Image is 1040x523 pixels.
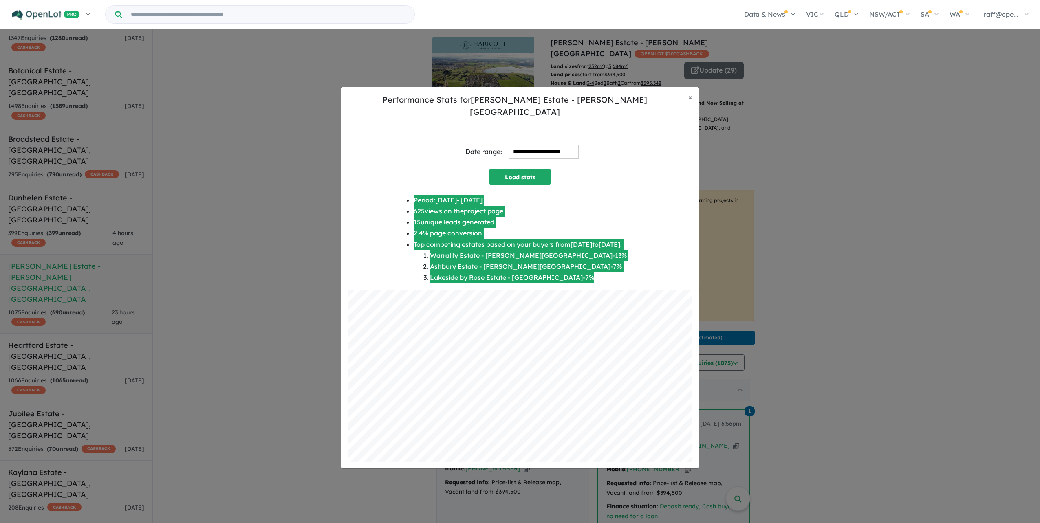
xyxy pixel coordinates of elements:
li: 2.4 % page conversion [414,228,627,239]
img: Openlot PRO Logo White [12,10,80,20]
button: Load stats [489,169,551,185]
a: Warralily Estate - [PERSON_NAME][GEOGRAPHIC_DATA] [430,251,613,259]
h5: Performance Stats for [PERSON_NAME] Estate - [PERSON_NAME][GEOGRAPHIC_DATA] [348,94,682,118]
a: Ashbury Estate - [PERSON_NAME][GEOGRAPHIC_DATA] [430,262,610,270]
li: - 7 % [430,272,627,283]
li: - 13 % [430,250,627,261]
li: 625 views on the project page [414,206,627,217]
li: Period: [DATE] - [DATE] [414,195,627,206]
span: × [688,92,692,102]
input: Try estate name, suburb, builder or developer [123,6,413,23]
div: Date range: [465,146,502,157]
li: Top competing estates based on your buyers from [DATE] to [DATE] : [414,239,627,283]
li: - 7 % [430,261,627,272]
a: Lakeside by Rose Estate - [GEOGRAPHIC_DATA] [430,273,583,281]
li: 15 unique leads generated [414,217,627,228]
span: raff@ope... [984,10,1018,18]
